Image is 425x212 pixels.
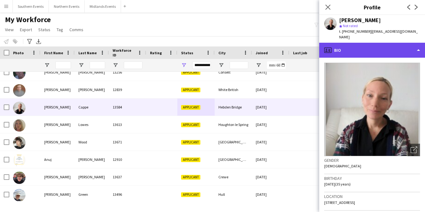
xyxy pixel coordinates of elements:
[252,99,289,116] div: [DATE]
[109,81,146,98] div: 12839
[181,157,200,162] span: Applicant
[181,175,200,180] span: Applicant
[181,123,200,127] span: Applicant
[181,62,187,68] button: Open Filter Menu
[75,116,109,133] div: Lowes
[324,63,420,156] img: Crew avatar or photo
[324,157,420,163] h3: Gender
[75,186,109,203] div: Green
[38,27,50,32] span: Status
[343,23,358,28] span: Not rated
[256,62,261,68] button: Open Filter Menu
[75,64,109,81] div: [PERSON_NAME]
[181,88,200,92] span: Applicant
[13,0,49,12] button: Southern Events
[109,168,146,185] div: 13637
[218,62,224,68] button: Open Filter Menu
[252,186,289,203] div: [DATE]
[40,151,75,168] div: Anuj
[13,84,26,97] img: Alex Cobb
[13,189,26,201] img: Becky Green
[215,81,252,98] div: White British
[252,133,289,151] div: [DATE]
[218,51,226,55] span: City
[78,62,84,68] button: Open Filter Menu
[44,51,63,55] span: First Name
[75,151,109,168] div: [PERSON_NAME]
[181,140,200,145] span: Applicant
[150,51,162,55] span: Rating
[78,51,97,55] span: Last Name
[324,164,361,168] span: [DEMOGRAPHIC_DATA]
[215,116,252,133] div: Houghton le Spring
[35,38,42,45] app-action-btn: Export XLSX
[215,64,252,81] div: Consett
[40,133,75,151] div: [PERSON_NAME]
[40,64,75,81] div: [PERSON_NAME]
[40,81,75,98] div: [PERSON_NAME]
[215,186,252,203] div: Hull
[339,29,418,39] span: | [EMAIL_ADDRESS][DOMAIN_NAME]
[54,26,66,34] a: Tag
[40,168,75,185] div: [PERSON_NAME]
[181,105,200,110] span: Applicant
[267,61,286,69] input: Joined Filter Input
[324,194,420,199] h3: Location
[181,192,200,197] span: Applicant
[67,26,86,34] a: Comms
[181,70,200,75] span: Applicant
[215,151,252,168] div: [GEOGRAPHIC_DATA]
[339,29,371,34] span: t. [PHONE_NUMBER]
[13,102,26,114] img: Anna Cappe
[75,133,109,151] div: Wood
[215,168,252,185] div: Crewe
[13,137,26,149] img: Antony Wood
[113,48,135,57] span: Workforce ID
[75,168,109,185] div: [PERSON_NAME]
[5,15,51,24] span: My Workforce
[109,99,146,116] div: 13584
[215,133,252,151] div: [GEOGRAPHIC_DATA]
[13,119,26,132] img: Annabelle Lowes
[256,51,268,55] span: Joined
[75,81,109,98] div: [PERSON_NAME]
[215,99,252,116] div: Hebden Bridge
[2,26,16,34] a: View
[55,61,71,69] input: First Name Filter Input
[252,81,289,98] div: [DATE]
[13,154,26,166] img: Anuj thakkar
[49,0,85,12] button: Northern Events
[230,61,248,69] input: City Filter Input
[109,133,146,151] div: 13671
[109,64,146,81] div: 13256
[124,61,142,69] input: Workforce ID Filter Input
[324,200,355,205] span: [STREET_ADDRESS]
[408,144,420,156] div: Open photos pop-in
[252,116,289,133] div: [DATE]
[339,17,381,23] div: [PERSON_NAME]
[109,151,146,168] div: 12910
[324,176,420,181] h3: Birthday
[252,151,289,168] div: [DATE]
[5,27,14,32] span: View
[109,186,146,203] div: 13496
[13,51,24,55] span: Photo
[85,0,121,12] button: Midlands Events
[75,99,109,116] div: Cappe
[319,43,425,58] div: Bio
[44,62,50,68] button: Open Filter Menu
[90,61,105,69] input: Last Name Filter Input
[252,168,289,185] div: [DATE]
[26,38,33,45] app-action-btn: Advanced filters
[17,26,35,34] a: Export
[57,27,63,32] span: Tag
[181,51,193,55] span: Status
[69,27,83,32] span: Comms
[113,62,118,68] button: Open Filter Menu
[40,186,75,203] div: [PERSON_NAME]
[324,182,351,186] span: [DATE] (35 years)
[293,51,307,55] span: Last job
[36,26,53,34] a: Status
[109,116,146,133] div: 13613
[252,64,289,81] div: [DATE]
